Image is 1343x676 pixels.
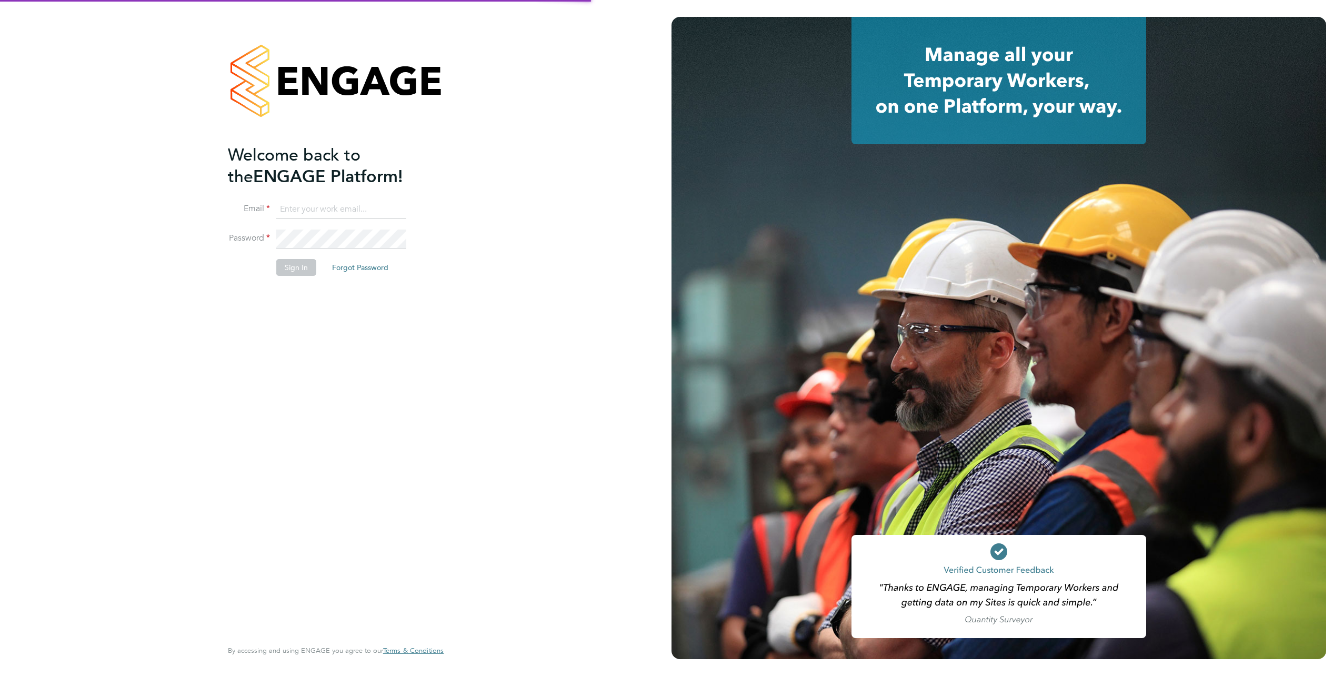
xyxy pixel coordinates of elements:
[228,233,270,244] label: Password
[228,144,433,187] h2: ENGAGE Platform!
[383,647,444,655] a: Terms & Conditions
[228,145,360,187] span: Welcome back to the
[276,200,406,219] input: Enter your work email...
[324,259,397,276] button: Forgot Password
[228,646,444,655] span: By accessing and using ENGAGE you agree to our
[228,203,270,214] label: Email
[276,259,316,276] button: Sign In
